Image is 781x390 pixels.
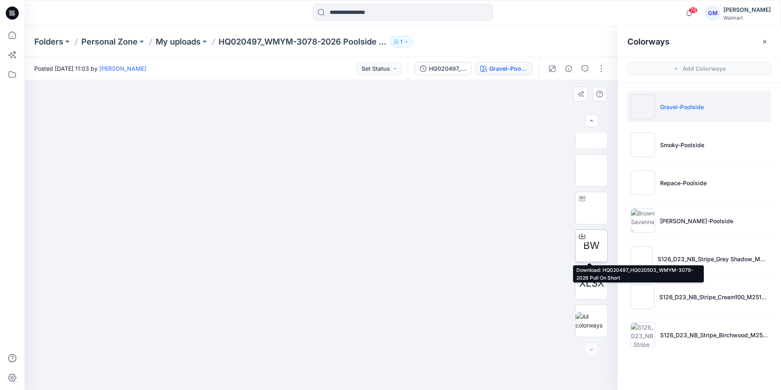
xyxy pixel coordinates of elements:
[660,331,768,339] p: S126_D23_NB_Stripe_Birchwood_M25107C
[723,15,771,21] div: Walmart
[583,238,600,253] span: BW
[627,37,669,47] h2: Colorways
[631,170,655,195] img: Repace-Poolside
[34,36,63,47] a: Folders
[579,276,604,291] span: XLSX
[660,141,704,149] p: Smoky-Poolside
[576,312,607,329] img: All colorways
[34,64,146,73] span: Posted [DATE] 11:03 by
[475,62,532,75] button: Gravel-Poolside
[660,103,704,111] p: Gravel-Poolside
[689,7,698,13] span: 76
[390,36,413,47] button: 1
[99,65,146,72] a: [PERSON_NAME]
[400,37,402,46] p: 1
[631,94,655,119] img: Gravel-Poolside
[562,62,575,75] button: Details
[156,36,201,47] a: My uploads
[659,293,768,301] p: S126_D23_NB_Stripe_Cream100_M25107B
[415,62,472,75] button: HQ020497_WMYM-3078-2026 Poolside Short (set) Inseam 6"_Full Colorway
[631,132,655,157] img: Smoky-Poolside
[429,64,466,73] div: HQ020497_WMYM-3078-2026 Poolside Short (set) Inseam 6"_Full Colorway
[660,217,733,225] p: [PERSON_NAME]-Poolside
[631,285,654,309] img: S126_D23_NB_Stripe_Cream100_M25107B
[723,5,771,15] div: [PERSON_NAME]
[81,36,138,47] a: Personal Zone
[631,323,655,347] img: S126_D23_NB_Stripe_Birchwood_M25107C
[219,36,387,47] p: HQ020497_WMYM-3078-2026 Poolside Short (set) Inseam 6"
[489,64,527,73] div: Gravel-Poolside
[705,6,720,20] div: GM
[631,247,653,271] img: S126_D23_NB_Stripe_Grey Shadow_M25107A
[658,255,768,263] p: S126_D23_NB_Stripe_Grey Shadow_M25107A
[631,208,655,233] img: Brown Savanna-Poolside
[660,179,707,187] p: Repace-Poolside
